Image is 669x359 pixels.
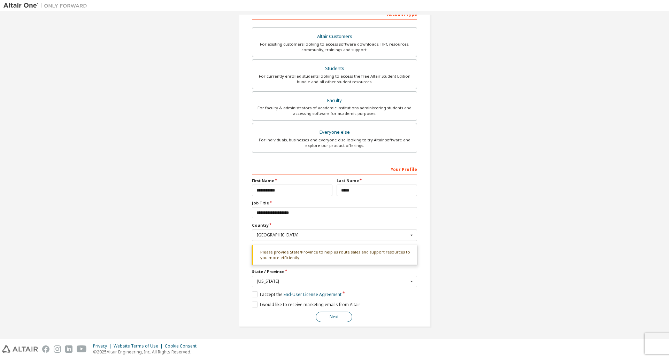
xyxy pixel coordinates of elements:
div: [GEOGRAPHIC_DATA] [257,233,408,237]
div: Your Profile [252,163,417,174]
label: State / Province [252,269,417,274]
label: Country [252,223,417,228]
img: youtube.svg [77,345,87,353]
div: Faculty [256,96,413,106]
img: facebook.svg [42,345,49,353]
div: [US_STATE] [257,279,408,283]
div: Cookie Consent [165,343,201,349]
img: instagram.svg [54,345,61,353]
img: Altair One [3,2,91,9]
div: Altair Customers [256,32,413,41]
label: Job Title [252,200,417,206]
a: End-User License Agreement [284,291,341,297]
div: For faculty & administrators of academic institutions administering students and accessing softwa... [256,105,413,116]
label: First Name [252,178,332,184]
label: I accept the [252,291,341,297]
div: For existing customers looking to access software downloads, HPC resources, community, trainings ... [256,41,413,53]
div: Website Terms of Use [114,343,165,349]
label: Last Name [337,178,417,184]
div: Everyone else [256,127,413,137]
div: Students [256,64,413,73]
img: linkedin.svg [65,345,72,353]
p: © 2025 Altair Engineering, Inc. All Rights Reserved. [93,349,201,355]
label: I would like to receive marketing emails from Altair [252,302,360,307]
img: altair_logo.svg [2,345,38,353]
div: For currently enrolled students looking to access the free Altair Student Edition bundle and all ... [256,73,413,85]
div: For individuals, businesses and everyone else looking to try Altair software and explore our prod... [256,137,413,148]
button: Next [316,312,352,322]
div: Privacy [93,343,114,349]
div: Please provide State/Province to help us route sales and support resources to you more efficiently. [252,245,417,265]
